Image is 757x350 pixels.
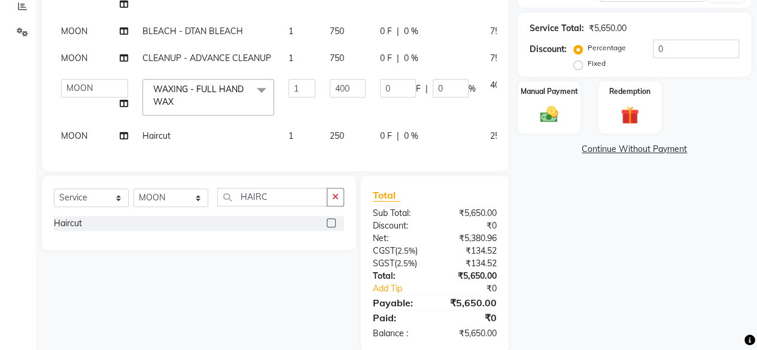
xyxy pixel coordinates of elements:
span: 750 [490,26,504,36]
div: ₹5,650.00 [589,22,627,35]
span: | [397,130,399,142]
div: Payable: [364,296,435,310]
div: Balance : [364,327,435,340]
span: 750 [330,26,344,36]
span: 0 F [380,130,392,142]
div: Service Total: [530,22,584,35]
div: Total: [364,270,435,282]
span: WAXING - FULL HAND WAX [153,84,244,107]
label: Percentage [588,42,626,53]
label: Manual Payment [521,86,578,97]
a: Continue Without Payment [520,143,749,156]
div: ₹5,650.00 [434,327,506,340]
span: F [416,83,421,95]
span: MOON [61,53,87,63]
span: 0 % [404,52,418,65]
div: ₹134.52 [434,245,506,257]
span: Total [373,189,400,202]
div: Net: [364,232,435,245]
span: | [425,83,428,95]
img: _cash.svg [534,104,564,125]
div: ₹5,380.96 [434,232,506,245]
span: 750 [490,53,504,63]
span: MOON [61,26,87,36]
a: x [174,96,179,107]
div: Haircut [54,217,82,230]
span: 1 [288,53,293,63]
div: Discount: [364,220,435,232]
label: Fixed [588,58,606,69]
span: 2.5% [397,246,415,255]
span: % [469,83,476,95]
span: 0 F [380,52,392,65]
div: ( ) [364,245,435,257]
span: | [397,52,399,65]
div: ₹0 [446,282,506,295]
span: 250 [490,130,504,141]
div: ₹5,650.00 [434,296,506,310]
a: Add Tip [364,282,446,295]
span: 250 [330,130,344,141]
div: Sub Total: [364,207,435,220]
span: 1 [288,26,293,36]
div: Discount: [530,43,567,56]
span: 400 [490,80,504,90]
div: ₹5,650.00 [434,207,506,220]
div: ₹134.52 [434,257,506,270]
input: Search or Scan [217,188,327,206]
span: 2.5% [397,258,415,268]
img: _gift.svg [615,104,644,126]
span: 1 [288,130,293,141]
span: SGST [373,258,394,269]
span: BLEACH - DTAN BLEACH [142,26,243,36]
span: 750 [330,53,344,63]
div: ₹0 [434,220,506,232]
span: CGST [373,245,395,256]
div: Paid: [364,311,435,325]
span: CLEANUP - ADVANCE CLEANUP [142,53,271,63]
span: 0 % [404,130,418,142]
label: Redemption [609,86,650,97]
div: ( ) [364,257,435,270]
span: Haircut [142,130,171,141]
span: | [397,25,399,38]
span: 0 F [380,25,392,38]
div: ₹0 [434,311,506,325]
span: MOON [61,130,87,141]
span: 0 % [404,25,418,38]
div: ₹5,650.00 [434,270,506,282]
